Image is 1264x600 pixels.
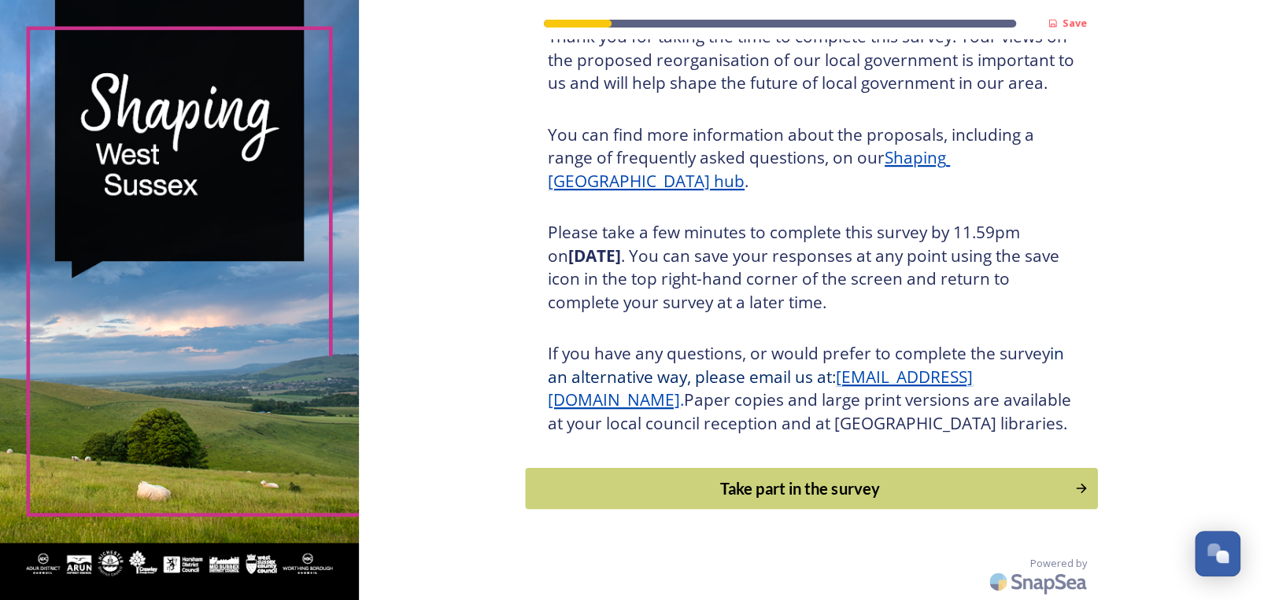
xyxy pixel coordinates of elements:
a: Shaping [GEOGRAPHIC_DATA] hub [548,146,950,192]
a: [EMAIL_ADDRESS][DOMAIN_NAME] [548,366,973,411]
span: Powered by [1030,556,1087,571]
button: Continue [525,468,1097,510]
strong: Save [1063,16,1087,30]
span: in an alternative way, please email us at: [548,342,1068,388]
button: Open Chat [1195,531,1240,576]
div: Take part in the survey [534,477,1066,500]
span: . [680,388,684,410]
h3: Thank you for taking the time to complete this survey. Your views on the proposed reorganisation ... [548,25,1075,95]
strong: [DATE] [568,245,621,267]
h3: You can find more information about the proposals, including a range of frequently asked question... [548,123,1075,193]
h3: If you have any questions, or would prefer to complete the survey Paper copies and large print ve... [548,342,1075,435]
h3: Please take a few minutes to complete this survey by 11.59pm on . You can save your responses at ... [548,221,1075,314]
img: SnapSea Logo [985,563,1095,600]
